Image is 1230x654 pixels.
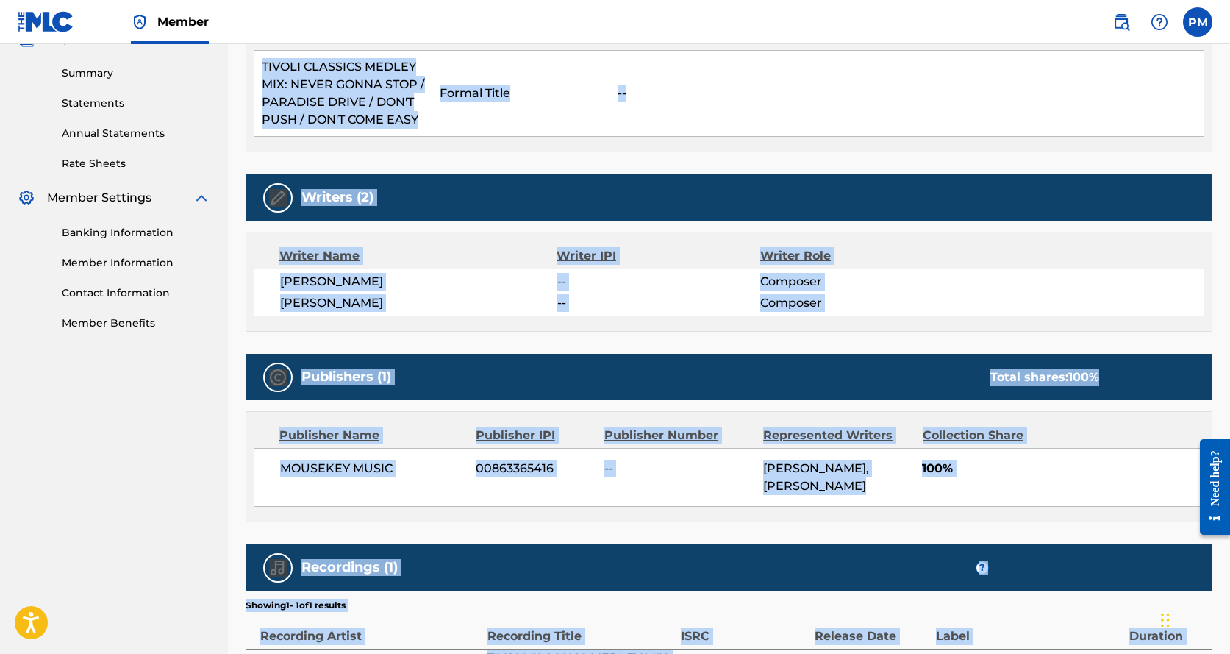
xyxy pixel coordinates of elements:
[279,247,557,265] div: Writer Name
[62,126,210,141] a: Annual Statements
[432,51,610,137] td: Formal Title
[1106,7,1136,37] a: Public Search
[936,612,1122,645] div: Label
[1161,598,1170,642] div: Drag
[604,460,752,477] span: --
[269,369,287,386] img: Publishers
[763,427,911,444] div: Represented Writers
[260,612,480,645] div: Recording Artist
[62,65,210,81] a: Summary
[47,189,151,207] span: Member Settings
[1183,7,1212,37] div: User Menu
[18,11,74,32] img: MLC Logo
[193,189,210,207] img: expand
[280,294,557,312] span: [PERSON_NAME]
[990,369,1099,386] div: Total shares:
[254,51,432,137] td: TIVOLI CLASSICS MEDLEY MIX: NEVER GONNA STOP / PARADISE DRIVE / DON'T PUSH / DON'T COME EASY
[476,427,593,444] div: Publisher IPI
[763,461,869,493] span: [PERSON_NAME], [PERSON_NAME]
[604,427,752,444] div: Publisher Number
[131,13,149,31] img: Top Rightsholder
[1129,612,1205,645] div: Duration
[1068,370,1099,384] span: 100 %
[1189,428,1230,547] iframe: Resource Center
[760,294,945,312] span: Composer
[246,599,346,612] p: Showing 1 - 1 of 1 results
[922,460,1204,477] span: 100%
[760,247,945,265] div: Writer Role
[681,612,807,645] div: ISRC
[62,285,210,301] a: Contact Information
[557,273,760,291] span: --
[62,156,210,171] a: Rate Sheets
[301,559,398,576] h5: Recordings (1)
[976,562,988,574] span: ?
[280,460,465,477] span: MOUSEKEY MUSIC
[923,427,1062,444] div: Collection Share
[62,255,210,271] a: Member Information
[815,612,929,645] div: Release Date
[301,189,373,206] h5: Writers (2)
[1145,7,1174,37] div: Help
[157,13,209,30] span: Member
[1112,13,1130,31] img: search
[18,189,35,207] img: Member Settings
[301,369,391,385] h5: Publishers (1)
[476,460,593,477] span: 00863365416
[557,294,760,312] span: --
[269,559,287,577] img: Recordings
[1156,583,1230,654] iframe: Chat Widget
[280,273,557,291] span: [PERSON_NAME]
[279,427,465,444] div: Publisher Name
[557,247,760,265] div: Writer IPI
[610,51,1204,137] td: --
[62,96,210,111] a: Statements
[62,316,210,331] a: Member Benefits
[269,189,287,207] img: Writers
[62,225,210,241] a: Banking Information
[487,612,673,645] div: Recording Title
[1151,13,1168,31] img: help
[760,273,945,291] span: Composer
